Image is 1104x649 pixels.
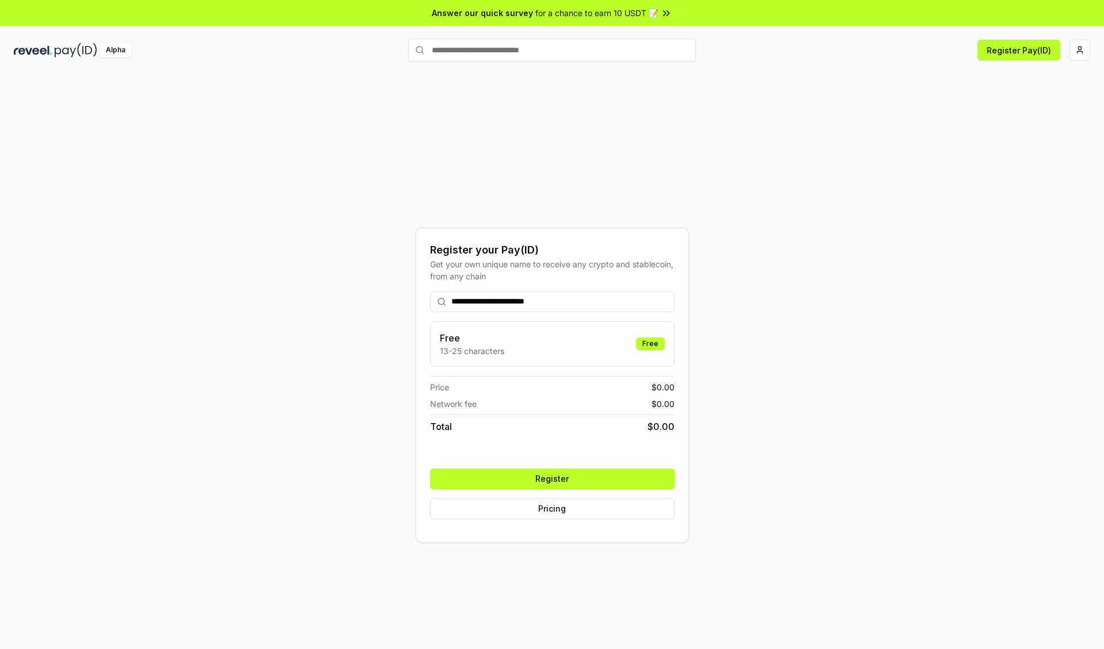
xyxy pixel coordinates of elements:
[430,398,477,410] span: Network fee
[430,381,449,393] span: Price
[651,381,674,393] span: $ 0.00
[651,398,674,410] span: $ 0.00
[430,498,674,519] button: Pricing
[440,331,504,345] h3: Free
[14,43,52,57] img: reveel_dark
[430,420,452,433] span: Total
[99,43,132,57] div: Alpha
[430,468,674,489] button: Register
[535,7,658,19] span: for a chance to earn 10 USDT 📝
[430,258,674,282] div: Get your own unique name to receive any crypto and stablecoin, from any chain
[647,420,674,433] span: $ 0.00
[636,337,665,350] div: Free
[430,242,674,258] div: Register your Pay(ID)
[977,40,1060,60] button: Register Pay(ID)
[432,7,533,19] span: Answer our quick survey
[55,43,97,57] img: pay_id
[440,345,504,357] p: 13-25 characters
